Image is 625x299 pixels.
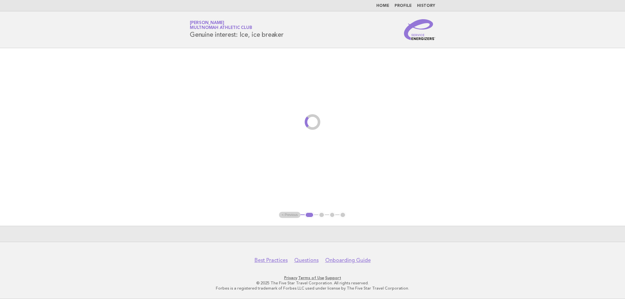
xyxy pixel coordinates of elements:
h1: Genuine interest: Ice, ice breaker [190,21,284,38]
a: Support [325,276,341,280]
p: Forbes is a registered trademark of Forbes LLC used under license by The Five Star Travel Corpora... [113,286,512,291]
a: Best Practices [255,257,288,264]
a: History [417,4,435,8]
a: Terms of Use [298,276,324,280]
a: Privacy [284,276,297,280]
a: Questions [294,257,319,264]
img: Service Energizers [404,19,435,40]
a: Home [376,4,389,8]
span: Multnomah Athletic Club [190,26,252,30]
a: [PERSON_NAME]Multnomah Athletic Club [190,21,252,30]
a: Profile [395,4,412,8]
a: Onboarding Guide [325,257,371,264]
p: © 2025 The Five Star Travel Corporation. All rights reserved. [113,280,512,286]
p: · · [113,275,512,280]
